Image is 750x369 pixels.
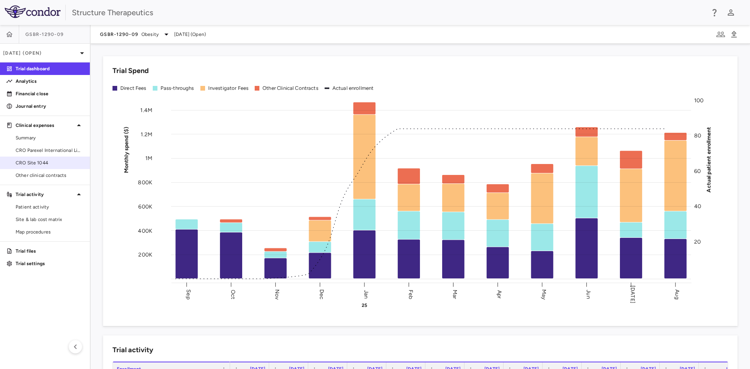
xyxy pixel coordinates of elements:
[138,227,152,234] tspan: 400K
[694,168,701,174] tspan: 60
[100,31,138,37] span: GSBR-1290-09
[318,289,325,299] text: Dec
[674,289,680,299] text: Aug
[585,290,592,299] text: Jun
[185,289,192,299] text: Sep
[174,31,206,38] span: [DATE] (Open)
[208,85,249,92] div: Investigator Fees
[262,85,318,92] div: Other Clinical Contracts
[141,31,159,38] span: Obesity
[123,127,130,173] tspan: Monthly spend ($)
[230,289,236,299] text: Oct
[705,127,712,192] tspan: Actual patient enrollment
[16,147,84,154] span: CRO Parexel International Limited
[161,85,194,92] div: Pass-throughs
[25,31,64,37] span: GSBR-1290-09
[16,90,84,97] p: Financial close
[141,131,152,137] tspan: 1.2M
[363,290,370,298] text: Jan
[496,290,503,298] text: Apr
[138,179,152,186] tspan: 800K
[16,248,84,255] p: Trial files
[112,66,149,76] h6: Trial Spend
[452,289,458,299] text: Mar
[5,5,61,18] img: logo-full-SnFGN8VE.png
[16,172,84,179] span: Other clinical contracts
[541,289,547,299] text: May
[16,122,74,129] p: Clinical expenses
[138,251,152,258] tspan: 200K
[72,7,705,18] div: Structure Therapeutics
[16,260,84,267] p: Trial settings
[16,159,84,166] span: CRO Site 1044
[16,78,84,85] p: Analytics
[16,191,74,198] p: Trial activity
[694,203,701,210] tspan: 40
[16,134,84,141] span: Summary
[694,97,704,104] tspan: 100
[332,85,374,92] div: Actual enrollment
[274,289,280,299] text: Nov
[694,132,701,139] tspan: 80
[145,155,152,162] tspan: 1M
[3,50,77,57] p: [DATE] (Open)
[407,289,414,299] text: Feb
[120,85,146,92] div: Direct Fees
[16,228,84,235] span: Map procedures
[629,285,636,303] text: [DATE]
[140,107,152,114] tspan: 1.4M
[112,345,153,355] h6: Trial activity
[694,238,701,245] tspan: 20
[16,216,84,223] span: Site & lab cost matrix
[362,303,367,308] text: 25
[138,203,152,210] tspan: 600K
[16,65,84,72] p: Trial dashboard
[16,103,84,110] p: Journal entry
[16,203,84,210] span: Patient activity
